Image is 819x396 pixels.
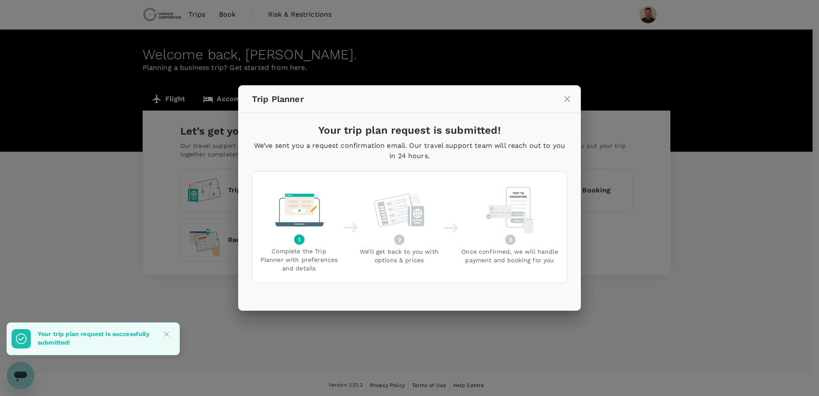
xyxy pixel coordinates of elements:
[259,247,339,273] p: Complete the Trip Planner with preferences and details
[460,247,560,264] p: Once confirmed, we will handle payment and booking for you
[252,141,567,161] p: We’ve sent you a request confirmation email. Our travel support team will reach out to you in 24 ...
[252,92,567,106] h6: Trip Planner
[359,247,439,264] p: We’ll get back to you with options & prices
[160,328,173,341] button: Close
[557,89,577,109] button: close
[252,123,567,137] h5: Your trip plan request is submitted!
[38,330,153,347] p: Your trip plan request is successfully submitted!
